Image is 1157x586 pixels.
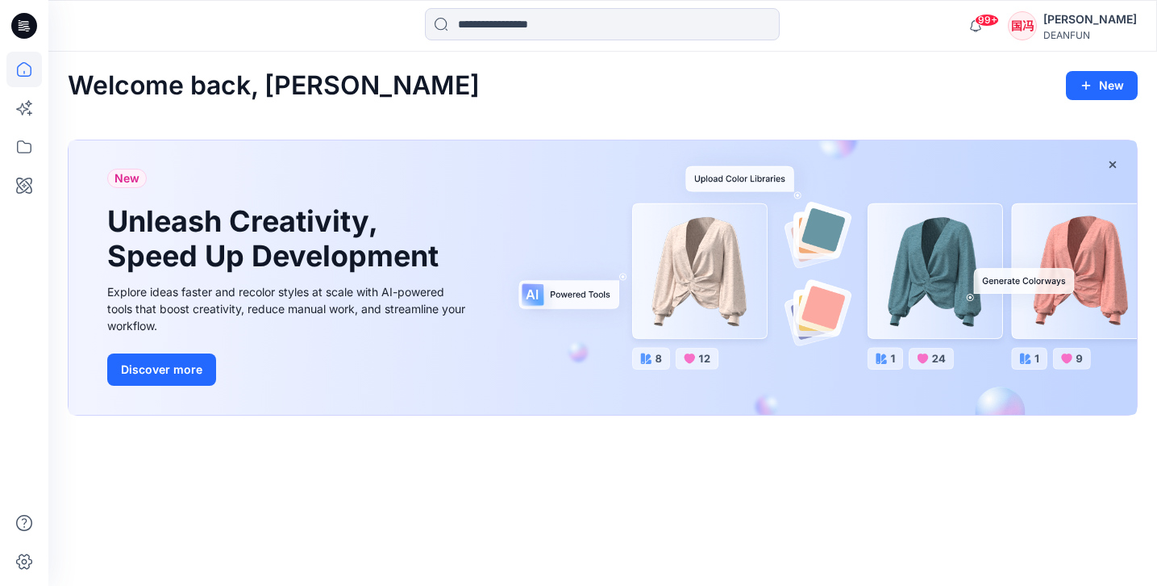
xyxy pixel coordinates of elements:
span: New [114,169,139,188]
button: Discover more [107,354,216,386]
div: [PERSON_NAME] [1043,10,1137,29]
h2: Welcome back, [PERSON_NAME] [68,71,480,101]
h1: Unleash Creativity, Speed Up Development [107,204,446,274]
a: Discover more [107,354,470,386]
button: New [1066,71,1138,100]
div: 国冯 [1008,11,1037,40]
span: 99+ [975,14,999,27]
div: DEANFUN [1043,29,1137,41]
div: Explore ideas faster and recolor styles at scale with AI-powered tools that boost creativity, red... [107,283,470,334]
